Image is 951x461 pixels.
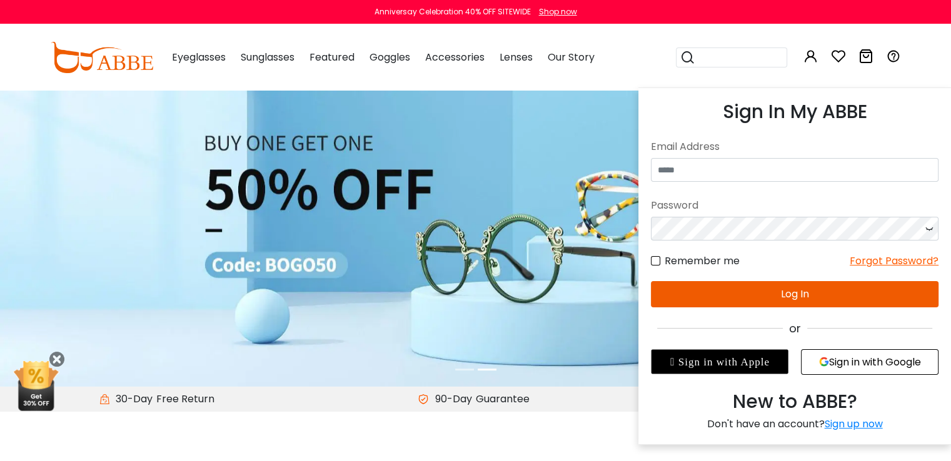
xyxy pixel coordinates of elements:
[801,349,938,375] button: Sign in with Google
[429,392,472,407] span: 90-Day
[51,42,153,73] img: abbeglasses.com
[370,50,410,64] span: Goggles
[13,361,59,411] img: mini welcome offer
[533,6,577,17] a: Shop now
[651,194,938,217] div: Password
[241,50,294,64] span: Sunglasses
[153,392,218,407] div: Free Return
[651,320,938,337] div: or
[850,253,938,269] div: Forgot Password?
[825,417,883,431] a: Sign up now
[425,50,485,64] span: Accessories
[651,136,938,158] div: Email Address
[500,50,533,64] span: Lenses
[651,253,740,269] label: Remember me
[651,387,938,416] div: New to ABBE?
[548,50,595,64] span: Our Story
[539,6,577,17] div: Shop now
[172,50,226,64] span: Eyeglasses
[651,281,938,307] button: Log In
[109,392,153,407] span: 30-Day
[651,101,938,123] h3: Sign In My ABBE
[375,6,531,17] div: Anniversay Celebration 40% OFF SITEWIDE
[309,50,355,64] span: Featured
[651,349,788,374] div: Sign in with Apple
[651,416,938,432] div: Don't have an account?
[472,392,533,407] div: Guarantee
